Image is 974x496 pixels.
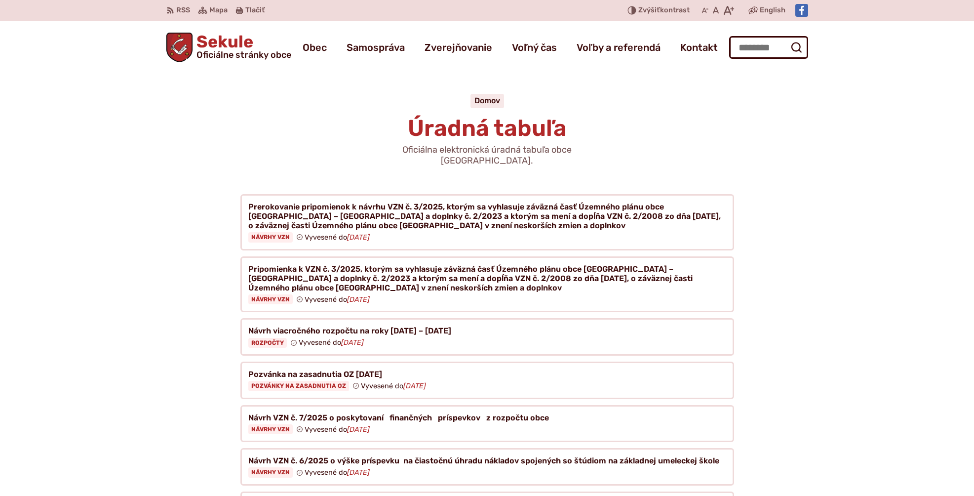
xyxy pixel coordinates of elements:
[303,34,327,61] a: Obec
[512,34,557,61] a: Voľný čas
[795,4,808,17] img: Prejsť na Facebook stránku
[408,115,567,142] span: Úradná tabuľa
[193,34,291,59] span: Sekule
[166,33,193,62] img: Prejsť na domovskú stránku
[760,4,785,16] span: English
[577,34,661,61] a: Voľby a referendá
[347,34,405,61] a: Samospráva
[369,145,606,166] p: Oficiálna elektronická úradná tabuľa obce [GEOGRAPHIC_DATA].
[680,34,718,61] a: Kontakt
[425,34,492,61] a: Zverejňovanie
[209,4,228,16] span: Mapa
[245,6,265,15] span: Tlačiť
[240,362,734,399] a: Pozvánka na zasadnutia OZ [DATE] Pozvánky na zasadnutia OZ Vyvesené do[DATE]
[176,4,190,16] span: RSS
[240,405,734,443] a: Návrh VZN č. 7/2025 o poskytovaní finančných príspevkov z rozpočtu obce Návrhy VZN Vyvesené do[DATE]
[240,448,734,486] a: Návrh VZN č. 6/2025 o výške príspevku na čiastočnú úhradu nákladov spojených so štúdiom na základ...
[240,194,734,250] a: Prerokovanie pripomienok k návrhu VZN č. 3/2025, ktorým sa vyhlasuje záväzná časť Územného plánu ...
[758,4,787,16] a: English
[474,96,500,105] a: Domov
[196,50,291,59] span: Oficiálne stránky obce
[240,256,734,313] a: Pripomienka k VZN č. 3/2025, ktorým sa vyhlasuje záväzná časť Územného plánu obce [GEOGRAPHIC_DAT...
[638,6,690,15] span: kontrast
[166,33,292,62] a: Logo Sekule, prejsť na domovskú stránku.
[638,6,660,14] span: Zvýšiť
[240,318,734,356] a: Návrh viacročného rozpočtu na roky [DATE] – [DATE] Rozpočty Vyvesené do[DATE]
